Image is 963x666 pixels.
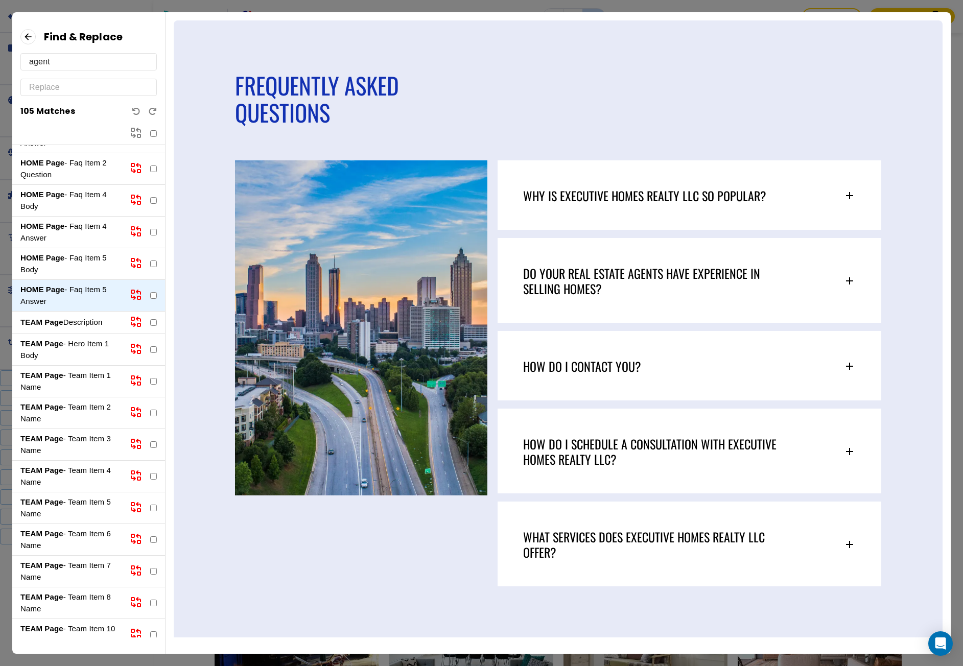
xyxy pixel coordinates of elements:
[20,158,64,167] strong: HOME Page
[20,402,63,411] strong: TEAM Page
[523,188,766,203] h6: WHY IS EXECUTIVE HOMES REALTY LLC SO POPULAR?
[20,591,122,614] p: - Team Item 8 Name
[20,284,122,307] p: - Faq Item 5 Answer
[20,466,63,474] strong: TEAM Page
[20,528,122,551] p: - Team Item 6 Name
[20,221,122,244] p: - Faq Item 4 Answer
[928,631,953,656] div: Open Intercom Messenger
[523,529,782,560] h6: WHAT SERVICES DOES EXECUTIVE HOMES REALTY LLC OFFER?
[20,371,63,379] strong: TEAM Page
[235,68,404,129] span: FREQUENTLY ASKED QUESTIONS
[20,252,122,275] p: - Faq Item 5 Body
[523,436,782,467] h6: HOW DO I SCHEDULE A CONSULTATION WITH EXECUTIVE HOMES REALTY LLC?
[132,107,140,115] button: Undo
[498,409,881,484] div: HOW DO I SCHEDULE A CONSULTATION WITH EXECUTIVE HOMES REALTY LLC?
[20,317,122,328] p: Description
[149,107,157,115] button: Redo
[20,497,63,506] strong: TEAM Page
[20,434,63,443] strong: TEAM Page
[20,624,63,633] strong: TEAM Page
[498,331,881,391] div: HOW DO I CONTACT YOU?
[20,157,122,180] p: - Faq Item 2 Question
[20,465,122,488] p: - Team Item 4 Name
[523,266,782,296] h6: DO YOUR REAL ESTATE AGENTS HAVE EXPERIENCE IN SELLING HOMES?
[20,318,63,326] strong: TEAM Page
[20,496,122,519] p: - Team Item 5 Name
[20,560,122,583] p: - Team Item 7 Name
[498,238,881,314] div: DO YOUR REAL ESTATE AGENTS HAVE EXPERIENCE IN SELLING HOMES?
[20,339,63,348] strong: TEAM Page
[20,561,63,569] strong: TEAM Page
[498,502,881,577] div: WHAT SERVICES DOES EXECUTIVE HOMES REALTY LLC OFFER?
[498,160,881,221] div: WHY IS EXECUTIVE HOMES REALTY LLC SO POPULAR?
[20,370,122,393] p: - Team Item 1 Name
[20,401,122,424] p: - Team Item 2 Name
[20,433,122,456] p: - Team Item 3 Name
[20,529,63,538] strong: TEAM Page
[29,79,148,96] input: Replace
[20,592,63,601] strong: TEAM Page
[44,29,123,45] h6: Find & Replace
[523,359,641,374] h6: HOW DO I CONTACT YOU?
[29,54,148,70] input: Search
[20,189,122,212] p: - Faq Item 4 Body
[20,285,64,294] strong: HOME Page
[20,338,122,361] p: - Hero Item 1 Body
[20,253,64,262] strong: HOME Page
[235,160,487,495] img: 5b1339556c222eb7a514dc54b3ee22f2.webp
[20,104,75,118] h6: 105 Matches
[20,623,122,646] p: - Team Item 10 Name
[20,222,64,230] strong: HOME Page
[20,190,64,199] strong: HOME Page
